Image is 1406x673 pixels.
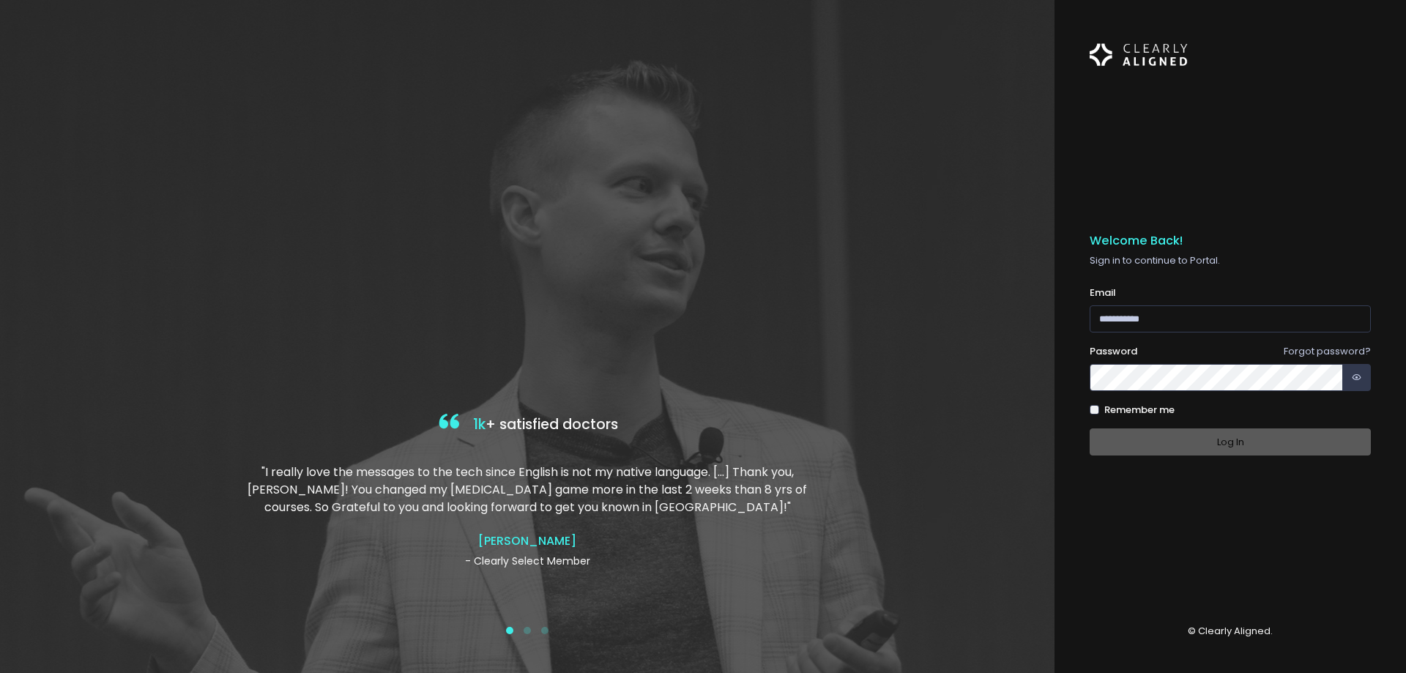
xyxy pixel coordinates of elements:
span: 1k [473,414,486,434]
h4: + satisfied doctors [244,410,811,440]
h4: [PERSON_NAME] [244,534,811,548]
img: Logo Horizontal [1090,35,1188,75]
label: Password [1090,344,1137,359]
p: "I really love the messages to the tech since English is not my native language. […] Thank you, [... [244,464,811,516]
label: Email [1090,286,1116,300]
p: - Clearly Select Member [244,554,811,569]
a: Forgot password? [1284,344,1371,358]
h5: Welcome Back! [1090,234,1371,248]
label: Remember me [1104,403,1175,417]
p: Sign in to continue to Portal. [1090,253,1371,268]
p: © Clearly Aligned. [1090,624,1371,639]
